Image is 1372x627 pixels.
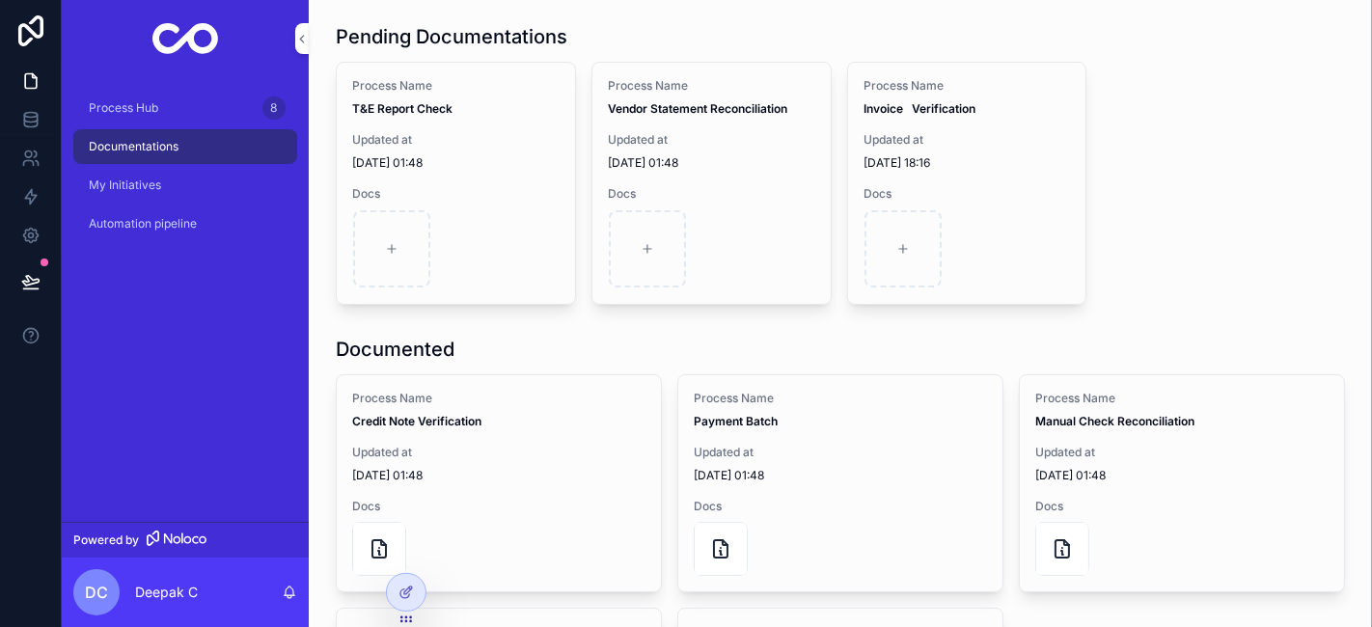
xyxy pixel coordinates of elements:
[352,132,560,148] span: Updated at
[352,101,453,116] strong: T&E Report Check
[1035,414,1194,428] strong: Manual Check Reconciliation
[152,23,219,54] img: App logo
[352,445,645,460] span: Updated at
[352,78,560,94] span: Process Name
[73,206,297,241] a: Automation pipeline
[864,101,975,116] strong: Invoice Verification
[352,155,560,171] span: [DATE] 01:48
[352,186,560,202] span: Docs
[608,101,787,116] strong: Vendor Statement Reconciliation
[89,177,161,193] span: My Initiatives
[1035,445,1329,460] span: Updated at
[352,391,645,406] span: Process Name
[608,186,815,202] span: Docs
[847,62,1087,305] a: Process NameInvoice VerificationUpdated at[DATE] 18:16Docs
[694,391,987,406] span: Process Name
[864,186,1071,202] span: Docs
[1035,499,1329,514] span: Docs
[608,155,815,171] span: [DATE] 01:48
[336,374,662,592] a: Process NameCredit Note VerificationUpdated at[DATE] 01:48Docs
[336,336,454,363] h1: Documented
[1035,468,1329,483] span: [DATE] 01:48
[864,132,1071,148] span: Updated at
[352,468,645,483] span: [DATE] 01:48
[352,499,645,514] span: Docs
[135,583,198,602] p: Deepak C
[262,96,286,120] div: 8
[73,532,139,548] span: Powered by
[89,100,158,116] span: Process Hub
[677,374,1003,592] a: Process NamePayment BatchUpdated at[DATE] 01:48Docs
[89,139,178,154] span: Documentations
[73,168,297,203] a: My Initiatives
[608,132,815,148] span: Updated at
[694,468,987,483] span: [DATE] 01:48
[336,62,576,305] a: Process NameT&E Report CheckUpdated at[DATE] 01:48Docs
[694,445,987,460] span: Updated at
[694,499,987,514] span: Docs
[336,23,567,50] h1: Pending Documentations
[864,155,1071,171] span: [DATE] 18:16
[591,62,832,305] a: Process NameVendor Statement ReconciliationUpdated at[DATE] 01:48Docs
[73,91,297,125] a: Process Hub8
[62,522,309,558] a: Powered by
[73,129,297,164] a: Documentations
[608,78,815,94] span: Process Name
[864,78,1071,94] span: Process Name
[62,77,309,266] div: scrollable content
[85,581,108,604] span: DC
[89,216,197,232] span: Automation pipeline
[1035,391,1329,406] span: Process Name
[1019,374,1345,592] a: Process NameManual Check ReconciliationUpdated at[DATE] 01:48Docs
[694,414,778,428] strong: Payment Batch
[352,414,481,428] strong: Credit Note Verification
